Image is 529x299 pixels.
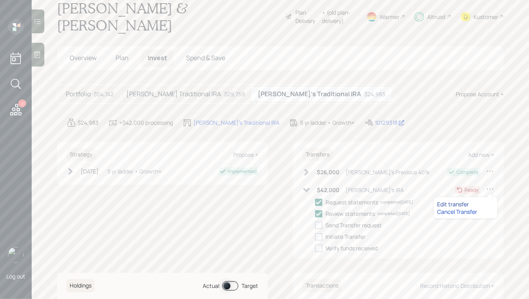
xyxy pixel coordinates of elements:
div: 5 yr ladder • Growth+ [300,118,354,127]
div: Log out [6,272,25,280]
span: Invest [148,53,167,62]
div: 1 [18,99,26,107]
div: Cancel Transfer [437,208,494,215]
div: Propose Account + [456,90,504,98]
span: Plan [116,53,129,62]
div: Target [242,282,258,290]
span: Overview [70,53,97,62]
div: [PERSON_NAME]'s IRA [346,186,404,194]
h6: $26,000 [317,169,339,176]
div: $24,983 [364,90,385,98]
div: Actual [203,282,219,290]
div: completed [DATE] [377,211,410,217]
div: Review statements [325,209,375,218]
div: Altruist [427,13,446,21]
div: Complete [457,169,478,176]
div: 5 yr ladder • Growth+ [107,167,162,175]
h5: Portfolio [66,90,91,98]
div: [PERSON_NAME]'s Traditional IRA [194,118,280,127]
div: Plan Delivery [295,8,318,25]
div: Add new + [468,151,494,158]
div: 10129318 [375,118,405,127]
h6: Transactions [303,279,342,292]
div: Initiate Transfer [325,232,365,241]
div: Warmer [380,13,400,21]
div: $24,983 [78,118,99,127]
div: [DATE] [81,167,99,175]
h5: [PERSON_NAME]'s Traditional IRA [258,90,361,98]
div: $54,742 [94,90,114,98]
div: Implemented [228,168,257,175]
div: +$42,000 processing [119,118,173,127]
h6: Holdings [67,279,95,292]
div: Kustomer [474,13,498,21]
img: hunter_neumayer.jpg [8,247,24,263]
h6: $42,000 [317,187,339,194]
div: Verify funds received [325,244,378,252]
h6: Strategy [67,148,95,161]
div: $29,759 [224,90,245,98]
h5: [PERSON_NAME] Traditional IRA [126,90,221,98]
div: Ready [464,187,478,194]
div: • (old plan-delivery) [322,8,357,25]
div: Request statements [325,198,378,206]
div: Send Transfer request [325,221,382,229]
div: Edit transfer [437,200,494,208]
span: Spend & Save [186,53,225,62]
div: [PERSON_NAME]'s Previous 401k [346,168,430,176]
div: Record Historic Distribution + [420,282,494,289]
div: Propose + [233,151,258,158]
h6: Transfers [303,148,333,161]
div: completed [DATE] [381,199,413,205]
